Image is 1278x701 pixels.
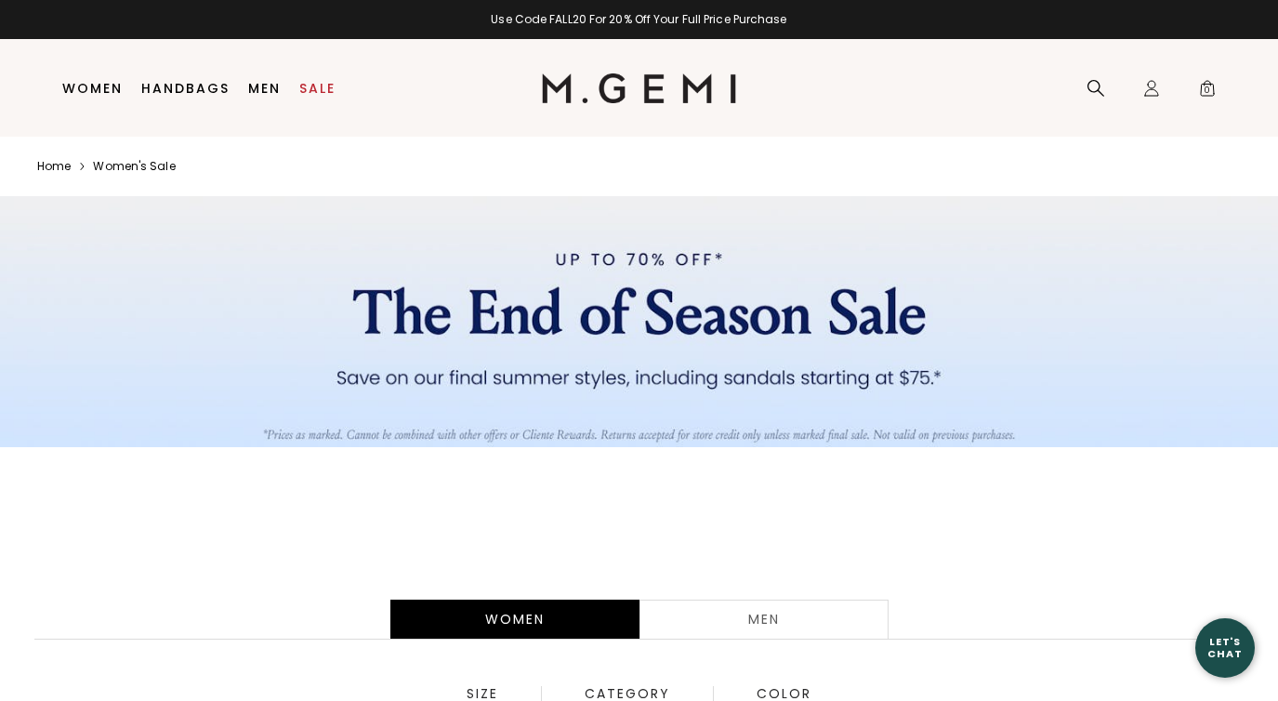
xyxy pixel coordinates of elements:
[299,81,336,96] a: Sale
[141,81,230,96] a: Handbags
[93,159,175,174] a: Women's sale
[37,159,71,174] a: Home
[542,73,736,103] img: M.Gemi
[62,81,123,96] a: Women
[248,81,281,96] a: Men
[639,600,889,639] a: Men
[390,600,639,639] div: Women
[1198,83,1217,101] span: 0
[1195,636,1255,659] div: Let's Chat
